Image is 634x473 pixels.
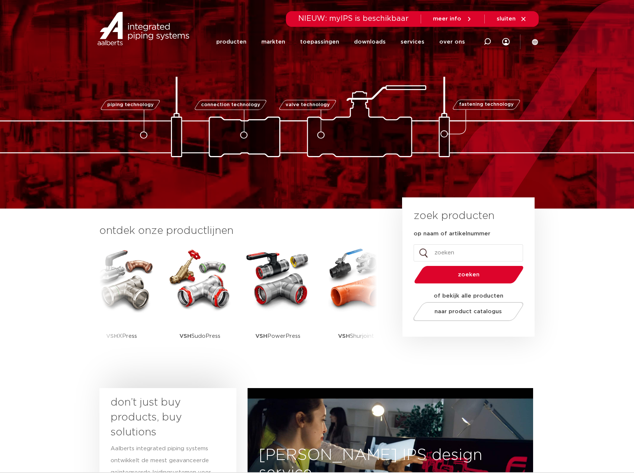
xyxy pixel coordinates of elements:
[261,28,285,56] a: markten
[338,313,374,359] p: Shurjoint
[411,265,526,284] button: zoeken
[434,293,503,299] strong: of bekijk alle producten
[354,28,386,56] a: downloads
[106,313,137,359] p: XPress
[411,302,525,321] a: naar product catalogus
[286,102,330,107] span: valve technology
[414,244,523,261] input: zoeken
[323,246,390,359] a: VSHShurjoint
[106,333,118,339] strong: VSH
[300,28,339,56] a: toepassingen
[255,333,267,339] strong: VSH
[459,102,514,107] span: fastening technology
[433,16,461,22] span: meer info
[166,246,233,359] a: VSHSudoPress
[179,333,191,339] strong: VSH
[111,395,212,440] h3: don’t just buy products, buy solutions
[414,230,490,238] label: op naam of artikelnummer
[434,309,502,314] span: naar product catalogus
[439,28,465,56] a: over ons
[216,28,246,56] a: producten
[497,16,527,22] a: sluiten
[107,102,154,107] span: piping technology
[179,313,220,359] p: SudoPress
[255,313,300,359] p: PowerPress
[88,246,155,359] a: VSHXPress
[201,102,260,107] span: connection technology
[298,15,409,22] span: NIEUW: myIPS is beschikbaar
[99,223,377,238] h3: ontdek onze productlijnen
[245,246,312,359] a: VSHPowerPress
[497,16,516,22] span: sluiten
[433,272,504,277] span: zoeken
[216,28,465,56] nav: Menu
[414,209,494,223] h3: zoek producten
[338,333,350,339] strong: VSH
[433,16,472,22] a: meer info
[401,28,424,56] a: services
